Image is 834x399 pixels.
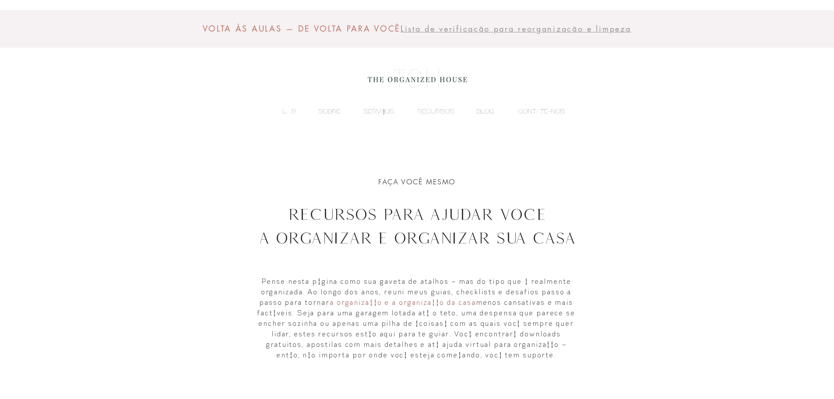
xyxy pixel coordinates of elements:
[319,107,341,115] font: SOBRE
[418,107,454,115] font: RECURSOS
[265,105,300,118] a: LAR
[364,61,471,96] img: a casa organizada
[458,105,499,118] a: BLOG
[378,177,456,187] font: FAÇA VOCÊ MESMO
[282,107,296,115] font: LAR
[330,298,476,307] a: a organização e a organização da casa
[203,23,401,34] font: VOLTA ÀS AULAS — DE VOLTA PARA VOCÊ
[401,24,631,34] a: Lista de verificação para reorganização e limpeza
[364,107,394,115] font: SERVIÇOS
[476,107,494,115] font: BLOG
[401,23,631,34] font: Lista de verificação para reorganização e limpeza
[259,229,576,247] font: a organizar e organizar sua casa
[499,105,569,118] a: CONTATE-NOS
[257,298,576,359] font: menos cansativas e mais factíveis. Seja para uma garagem lotada até o teto, uma despensa que pare...
[398,105,458,118] a: RECURSOS
[345,105,398,118] a: SERVIÇOS
[300,105,345,118] a: SOBRE
[260,277,572,307] font: Pense nesta página como sua gaveta de atalhos — mas do tipo que é realmente organizada. Ao longo ...
[265,105,569,118] nav: Site
[518,107,565,115] font: CONTATE-NOS
[288,205,546,223] font: Recursos para ajudar você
